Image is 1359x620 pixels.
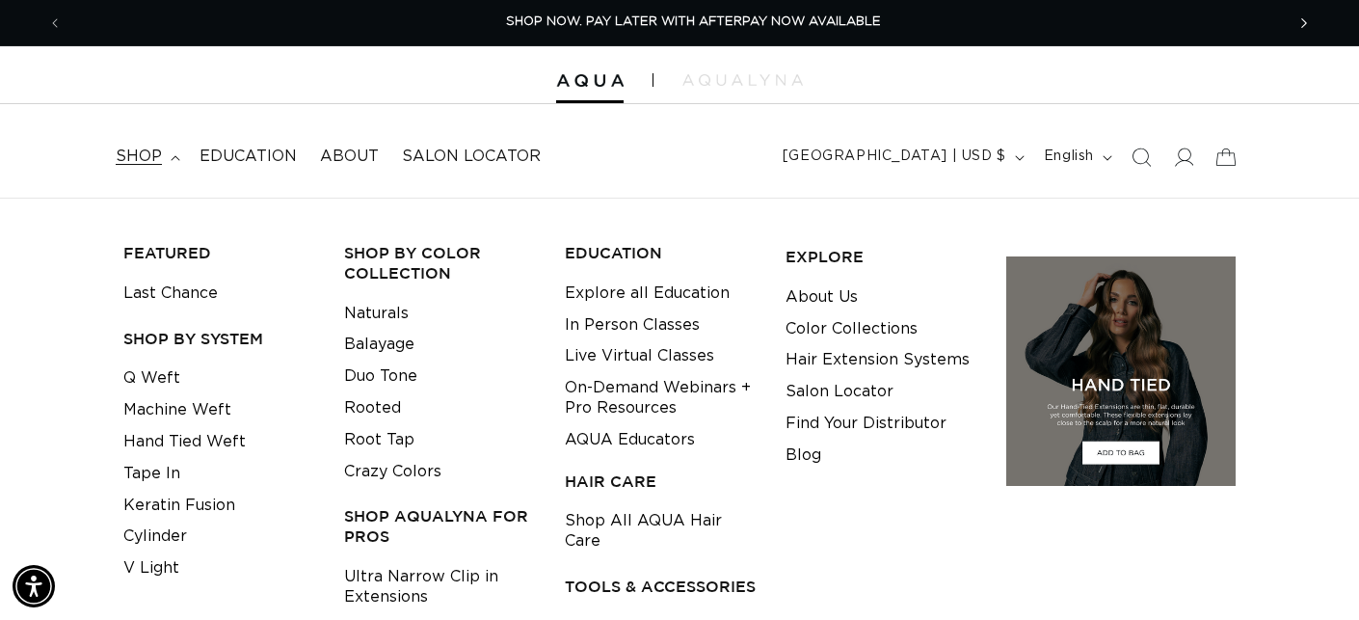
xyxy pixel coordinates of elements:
[104,135,188,178] summary: shop
[1263,527,1359,620] iframe: Chat Widget
[123,490,235,522] a: Keratin Fusion
[565,340,714,372] a: Live Virtual Classes
[116,147,162,167] span: shop
[786,282,858,313] a: About Us
[308,135,390,178] a: About
[123,278,218,310] a: Last Chance
[783,147,1006,167] span: [GEOGRAPHIC_DATA] | USD $
[565,577,756,597] h3: TOOLS & ACCESSORIES
[123,363,180,394] a: Q Weft
[565,310,700,341] a: In Person Classes
[786,440,821,472] a: Blog
[344,329,414,361] a: Balayage
[565,505,756,557] a: Shop All AQUA Hair Care
[1044,147,1094,167] span: English
[344,506,535,547] h3: Shop AquaLyna for Pros
[565,278,730,310] a: Explore all Education
[402,147,541,167] span: Salon Locator
[123,426,246,458] a: Hand Tied Weft
[344,424,414,456] a: Root Tap
[13,565,55,607] div: Accessibility Menu
[320,147,379,167] span: About
[344,298,409,330] a: Naturals
[344,456,441,488] a: Crazy Colors
[34,5,76,41] button: Previous announcement
[1032,139,1120,175] button: English
[786,376,893,408] a: Salon Locator
[123,243,314,263] h3: FEATURED
[1120,136,1162,178] summary: Search
[123,458,180,490] a: Tape In
[556,74,624,88] img: Aqua Hair Extensions
[786,408,946,440] a: Find Your Distributor
[123,553,179,584] a: V Light
[344,392,401,424] a: Rooted
[123,521,187,553] a: Cylinder
[200,147,297,167] span: Education
[771,139,1032,175] button: [GEOGRAPHIC_DATA] | USD $
[188,135,308,178] a: Education
[123,329,314,349] h3: SHOP BY SYSTEM
[565,424,695,456] a: AQUA Educators
[344,243,535,283] h3: Shop by Color Collection
[565,243,756,263] h3: EDUCATION
[565,372,756,424] a: On-Demand Webinars + Pro Resources
[786,344,970,376] a: Hair Extension Systems
[682,74,803,86] img: aqualyna.com
[1283,5,1325,41] button: Next announcement
[344,561,535,613] a: Ultra Narrow Clip in Extensions
[506,15,881,28] span: SHOP NOW. PAY LATER WITH AFTERPAY NOW AVAILABLE
[565,472,756,492] h3: HAIR CARE
[390,135,552,178] a: Salon Locator
[786,313,918,345] a: Color Collections
[344,361,417,392] a: Duo Tone
[123,394,231,426] a: Machine Weft
[786,247,976,267] h3: EXPLORE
